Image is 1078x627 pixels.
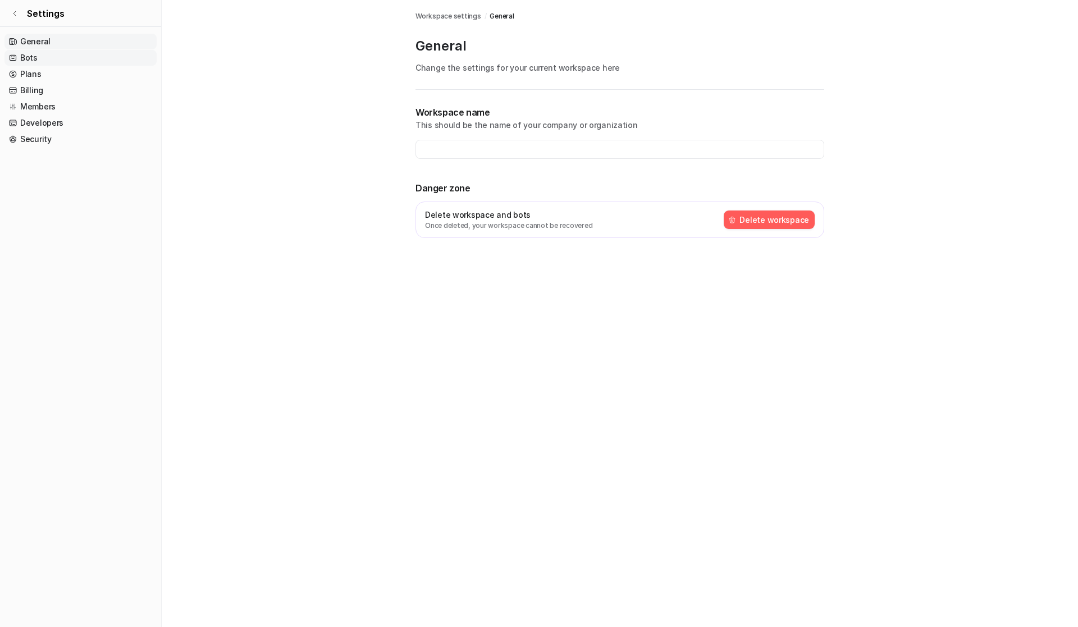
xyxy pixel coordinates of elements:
a: Billing [4,83,157,98]
span: / [485,11,487,21]
p: General [415,37,824,55]
p: This should be the name of your company or organization [415,119,824,131]
a: Developers [4,115,157,131]
p: Danger zone [415,181,824,195]
button: Delete workspace [724,210,815,229]
p: Once deleted, your workspace cannot be recovered [425,221,592,231]
p: Workspace name [415,106,824,119]
a: Workspace settings [415,11,481,21]
a: Bots [4,50,157,66]
p: Change the settings for your current workspace here [415,62,824,74]
a: Members [4,99,157,115]
a: General [4,34,157,49]
span: Settings [27,7,65,20]
a: General [490,11,514,21]
a: Security [4,131,157,147]
p: Delete workspace and bots [425,209,592,221]
a: Plans [4,66,157,82]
